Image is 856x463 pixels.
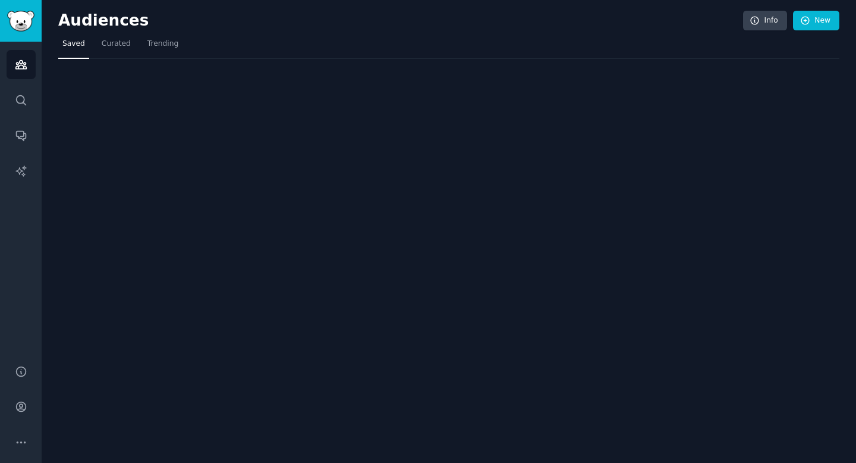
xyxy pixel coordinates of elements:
a: New [793,11,839,31]
span: Trending [147,39,178,49]
h2: Audiences [58,11,743,30]
a: Curated [97,35,135,59]
img: GummySearch logo [7,11,34,32]
a: Saved [58,35,89,59]
a: Info [743,11,787,31]
a: Trending [143,35,182,59]
span: Curated [102,39,131,49]
span: Saved [62,39,85,49]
